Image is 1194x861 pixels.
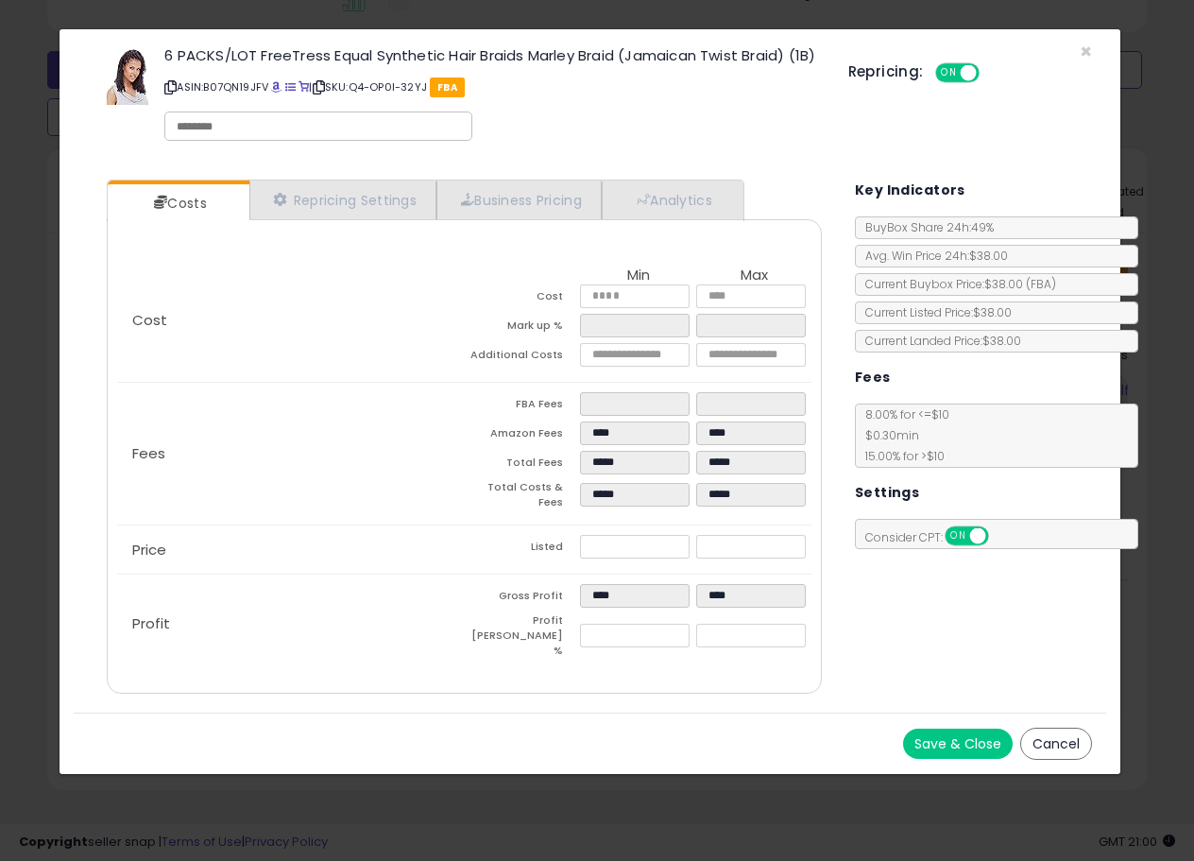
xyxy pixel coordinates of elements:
span: 8.00 % for <= $10 [856,406,949,464]
a: Business Pricing [436,181,602,219]
td: Profit [PERSON_NAME] % [465,613,580,663]
a: Your listing only [298,79,309,95]
td: Listed [465,535,580,564]
p: Fees [117,446,464,461]
p: Cost [117,313,464,328]
span: ON [947,528,970,544]
h5: Fees [855,366,891,389]
h5: Repricing: [848,64,924,79]
span: OFF [976,65,1006,81]
button: Save & Close [903,729,1013,759]
span: ON [937,65,961,81]
td: Additional Costs [465,343,580,372]
span: OFF [985,528,1015,544]
span: 15.00 % for > $10 [856,448,945,464]
h3: 6 PACKS/LOT FreeTress Equal Synthetic Hair Braids Marley Braid (Jamaican Twist Braid) (1B) [164,48,819,62]
td: Gross Profit [465,584,580,613]
button: Cancel [1020,728,1092,760]
p: Profit [117,616,464,631]
a: Repricing Settings [249,181,436,219]
p: ASIN: B07QN19JFV | SKU: Q4-OP0I-32YJ [164,72,819,102]
span: BuyBox Share 24h: 49% [856,219,994,235]
span: Avg. Win Price 24h: $38.00 [856,248,1008,264]
a: All offer listings [285,79,296,95]
a: BuyBox page [271,79,281,95]
span: $38.00 [984,276,1056,292]
span: Current Landed Price: $38.00 [856,333,1021,349]
th: Min [580,267,695,284]
span: $0.30 min [856,427,919,443]
span: × [1080,38,1092,65]
span: ( FBA ) [1026,276,1056,292]
span: Current Listed Price: $38.00 [856,304,1012,320]
td: Total Costs & Fees [465,480,580,515]
td: Cost [465,284,580,314]
img: 41QVM77NfVL._SL60_.jpg [102,48,159,105]
th: Max [696,267,811,284]
span: Current Buybox Price: [856,276,1056,292]
td: FBA Fees [465,392,580,422]
h5: Settings [855,481,919,505]
td: Amazon Fees [465,422,580,451]
td: Mark up % [465,314,580,343]
p: Price [117,542,464,558]
span: FBA [430,77,465,97]
h5: Key Indicators [855,179,965,202]
a: Analytics [602,181,742,219]
span: Consider CPT: [856,529,1014,545]
td: Total Fees [465,451,580,480]
a: Costs [108,184,247,222]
